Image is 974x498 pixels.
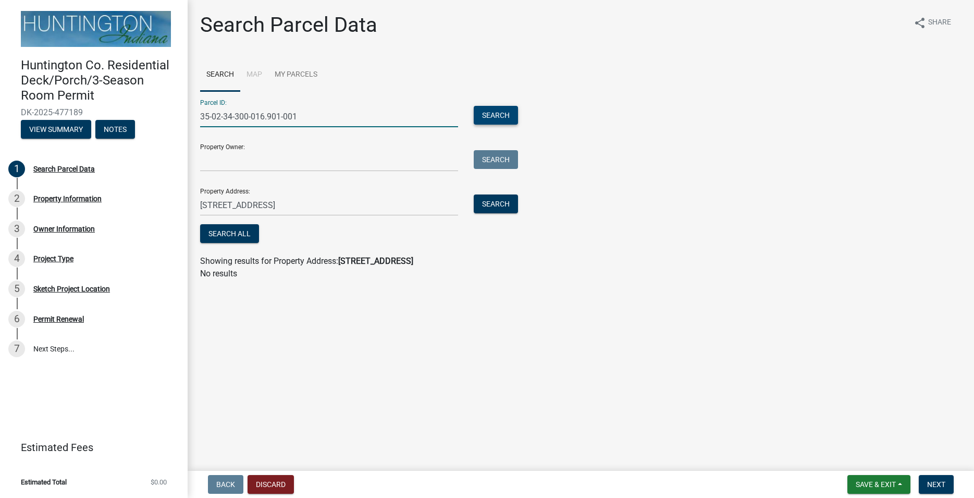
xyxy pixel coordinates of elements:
button: View Summary [21,120,91,139]
button: shareShare [905,13,959,33]
a: Estimated Fees [8,437,171,458]
i: share [914,17,926,29]
a: My Parcels [268,58,324,92]
span: Save & Exit [856,480,896,489]
span: Share [928,17,951,29]
div: 5 [8,281,25,297]
div: 7 [8,341,25,357]
div: 6 [8,311,25,327]
button: Save & Exit [847,475,910,494]
div: Search Parcel Data [33,165,95,173]
div: Property Information [33,195,102,202]
span: Estimated Total [21,479,67,485]
wm-modal-confirm: Summary [21,126,91,134]
strong: [STREET_ADDRESS] [338,256,413,266]
button: Search [474,150,518,169]
div: 4 [8,250,25,267]
span: DK-2025-477189 [21,107,167,117]
h4: Huntington Co. Residential Deck/Porch/3-Season Room Permit [21,58,179,103]
div: Permit Renewal [33,315,84,323]
button: Notes [95,120,135,139]
button: Search [474,195,518,213]
button: Search All [200,224,259,243]
span: Next [927,480,945,489]
a: Search [200,58,240,92]
div: 3 [8,221,25,237]
span: $0.00 [151,479,167,485]
button: Back [208,475,243,494]
div: 2 [8,190,25,207]
div: Showing results for Property Address: [200,255,961,268]
button: Next [919,475,954,494]
div: Owner Information [33,225,95,233]
span: Back [216,480,235,489]
wm-modal-confirm: Notes [95,126,135,134]
div: Sketch Project Location [33,285,110,293]
p: No results [200,268,961,280]
div: Project Type [33,255,73,262]
button: Search [474,106,518,125]
div: 1 [8,161,25,177]
button: Discard [248,475,294,494]
h1: Search Parcel Data [200,13,377,38]
img: Huntington County, Indiana [21,11,171,47]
